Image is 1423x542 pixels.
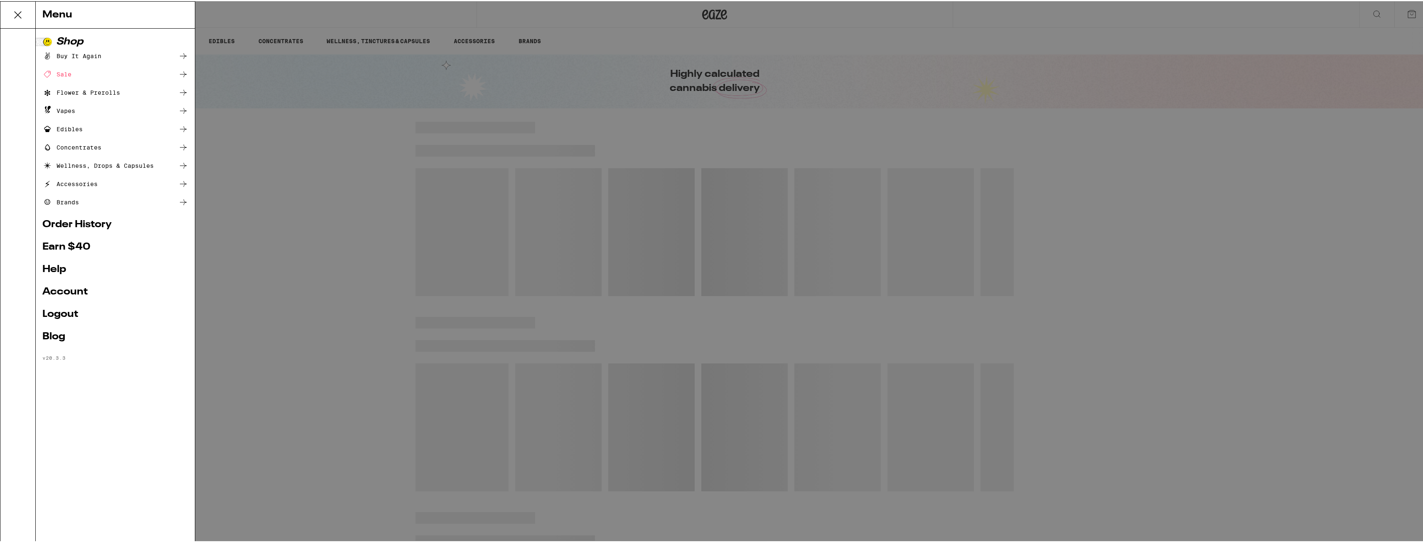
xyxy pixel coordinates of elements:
[42,286,188,296] a: Account
[42,263,188,273] a: Help
[42,68,71,78] div: Sale
[42,308,188,318] a: Logout
[42,159,188,169] a: Wellness, Drops & Capsules
[42,331,188,341] a: Blog
[42,141,188,151] a: Concentrates
[42,123,188,133] a: Edibles
[42,196,79,206] div: Brands
[42,86,120,96] div: Flower & Prerolls
[42,86,188,96] a: Flower & Prerolls
[42,68,188,78] a: Sale
[42,241,188,251] a: Earn $ 40
[42,105,75,115] div: Vapes
[42,196,188,206] a: Brands
[42,141,101,151] div: Concentrates
[42,178,188,188] a: Accessories
[36,0,195,27] div: Menu
[42,50,188,60] a: Buy It Again
[42,178,98,188] div: Accessories
[42,36,188,46] a: Shop
[5,6,60,12] span: Hi. Need any help?
[42,218,188,228] a: Order History
[42,354,66,359] span: v 20.3.3
[42,50,101,60] div: Buy It Again
[42,123,83,133] div: Edibles
[42,159,154,169] div: Wellness, Drops & Capsules
[42,105,188,115] a: Vapes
